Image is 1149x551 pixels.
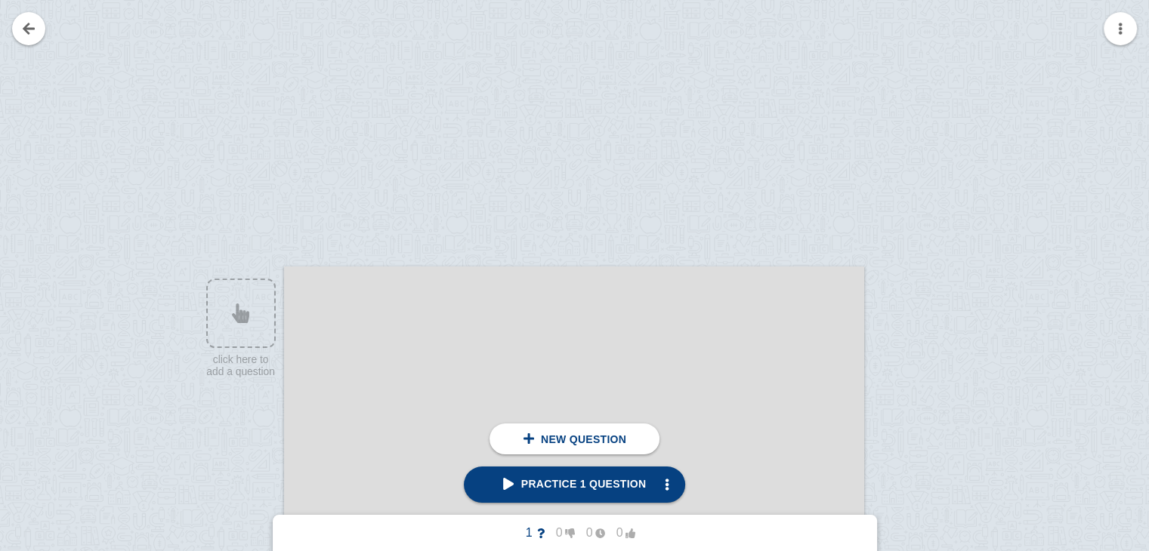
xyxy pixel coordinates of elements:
span: 0 [545,526,575,540]
a: Practice 1 question [464,466,686,503]
span: 0 [575,526,605,540]
span: New question [541,433,626,445]
span: Practice 1 question [503,478,647,490]
span: 1 [514,526,545,540]
span: 0 [605,526,635,540]
button: 1000 [502,521,647,545]
a: Go back to your notes [12,12,45,45]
